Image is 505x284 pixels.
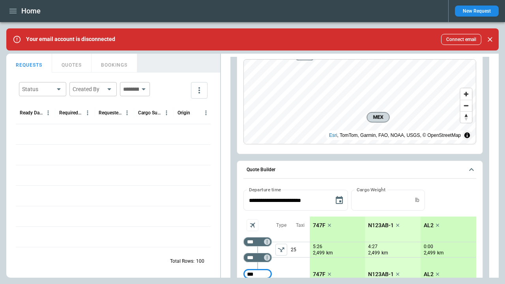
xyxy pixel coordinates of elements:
[460,100,472,111] button: Zoom out
[73,85,104,93] div: Created By
[331,192,347,208] button: Choose date, selected date is Aug 20, 2025
[368,222,394,229] p: N123AB-1
[191,82,208,99] button: more
[297,51,312,59] span: LAX
[99,110,122,116] div: Requested Route
[161,108,172,118] button: Cargo Summary column menu
[291,242,310,257] p: 25
[201,108,211,118] button: Origin column menu
[424,222,434,229] p: AL2
[441,34,481,45] button: Connect email
[460,88,472,100] button: Zoom in
[178,110,190,116] div: Origin
[92,54,137,73] button: BOOKINGS
[249,186,281,193] label: Departure time
[26,36,115,43] p: Your email account is disconnected
[382,250,388,256] p: km
[296,222,305,229] p: Taxi
[59,110,82,116] div: Required Date & Time (UTC+03:00)
[20,110,43,116] div: Ready Date & Time (UTC+03:00)
[313,244,322,250] p: 5:26
[484,34,496,45] button: Close
[368,250,380,256] p: 2,499
[437,250,444,256] p: km
[460,111,472,123] button: Reset bearing to north
[6,54,52,73] button: REQUESTS
[22,85,54,93] div: Status
[368,271,394,278] p: N123AB-1
[455,6,499,17] button: New Request
[462,131,472,140] summary: Toggle attribution
[415,197,419,204] p: lb
[43,108,53,118] button: Ready Date & Time (UTC+03:00) column menu
[122,108,132,118] button: Requested Route column menu
[329,133,337,138] a: Esri
[313,222,325,229] p: 747F
[196,258,204,265] p: 100
[313,271,325,278] p: 747F
[326,250,333,256] p: km
[247,219,258,231] span: Aircraft selection
[329,131,461,139] div: , TomTom, Garmin, FAO, NOAA, USGS, © OpenStreetMap
[243,253,272,262] div: Too short
[21,6,41,16] h1: Home
[82,108,93,118] button: Required Date & Time (UTC+03:00) column menu
[357,186,385,193] label: Cargo Weight
[424,271,434,278] p: AL2
[275,244,287,256] button: left aligned
[243,161,476,179] button: Quote Builder
[424,244,433,250] p: 0:00
[313,250,325,256] p: 2,499
[138,110,161,116] div: Cargo Summary
[275,244,287,256] span: Type of sector
[370,113,386,121] span: MEX
[244,60,476,144] canvas: Map
[276,222,286,229] p: Type
[368,244,378,250] p: 4:27
[52,54,92,73] button: QUOTES
[243,269,272,279] div: Too short
[243,237,272,247] div: Too short
[424,250,436,256] p: 2,499
[247,167,275,172] h6: Quote Builder
[484,31,496,48] div: dismiss
[170,258,195,265] p: Total Rows:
